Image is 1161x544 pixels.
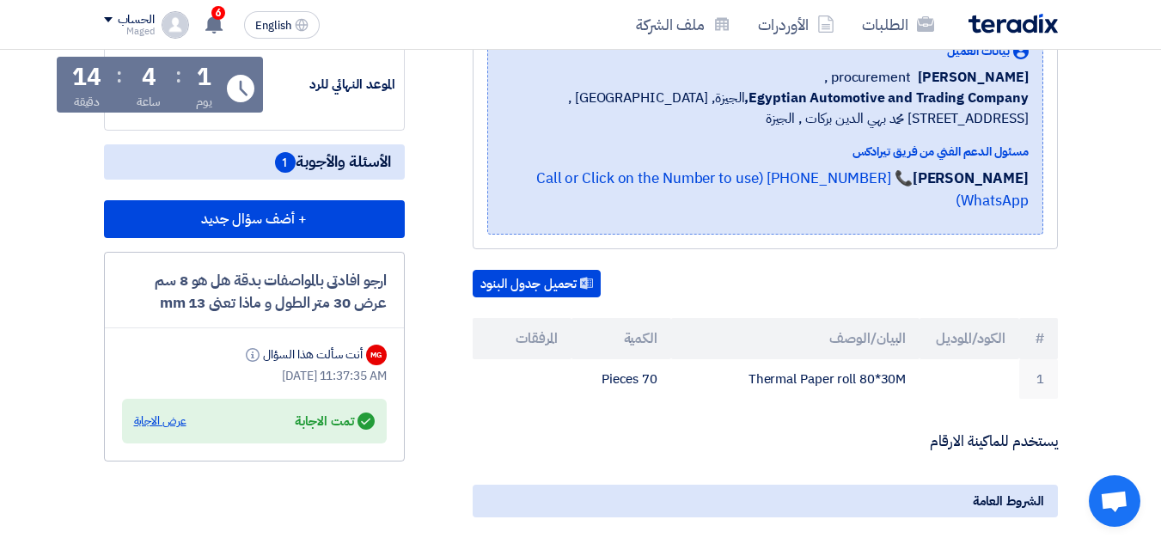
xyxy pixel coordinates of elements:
[473,270,601,297] button: تحميل جدول البنود
[142,65,156,89] div: 4
[671,318,920,359] th: البيان/الوصف
[622,4,744,45] a: ملف الشركة
[266,75,395,95] div: الموعد النهائي للرد
[242,345,362,364] div: أنت سألت هذا السؤال
[848,4,948,45] a: الطلبات
[947,42,1010,60] span: بيانات العميل
[571,318,671,359] th: الكمية
[671,359,920,400] td: Thermal Paper roll 80*30M
[571,359,671,400] td: 70 Pieces
[275,151,391,173] span: الأسئلة والأجوبة
[536,168,1029,211] a: 📞 [PHONE_NUMBER] (Call or Click on the Number to use WhatsApp)
[211,6,225,20] span: 6
[1019,318,1058,359] th: #
[255,20,291,32] span: English
[118,13,155,28] div: الحساب
[104,27,155,36] div: Maged
[744,4,848,45] a: الأوردرات
[72,65,101,89] div: 14
[744,88,1028,108] b: Egyptian Automotive and Trading Company,
[973,492,1044,510] span: الشروط العامة
[295,409,374,433] div: تمت الاجابة
[918,67,1029,88] span: [PERSON_NAME]
[275,152,296,173] span: 1
[824,67,911,88] span: procurement ,
[134,413,186,430] div: عرض الاجابة
[473,433,1058,450] p: يستخدم للماكينة الارقام
[502,143,1029,161] div: مسئول الدعم الفني من فريق تيرادكس
[104,200,405,238] button: + أضف سؤال جديد
[244,11,320,39] button: English
[969,14,1058,34] img: Teradix logo
[1019,359,1058,400] td: 1
[122,367,387,385] div: [DATE] 11:37:35 AM
[920,318,1019,359] th: الكود/الموديل
[175,60,181,91] div: :
[116,60,122,91] div: :
[473,318,572,359] th: المرفقات
[913,168,1029,189] strong: [PERSON_NAME]
[162,11,189,39] img: profile_test.png
[196,93,212,111] div: يوم
[366,345,387,365] div: MG
[122,270,387,314] div: ارجو افادتى بالمواصفات بدقة هل هو 8 سم عرض 30 متر الطول و ماذا تعنى 13 mm
[137,93,162,111] div: ساعة
[502,88,1029,129] span: الجيزة, [GEOGRAPHIC_DATA] ,[STREET_ADDRESS] محمد بهي الدين بركات , الجيزة
[1089,475,1140,527] a: Open chat
[197,65,211,89] div: 1
[74,93,101,111] div: دقيقة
